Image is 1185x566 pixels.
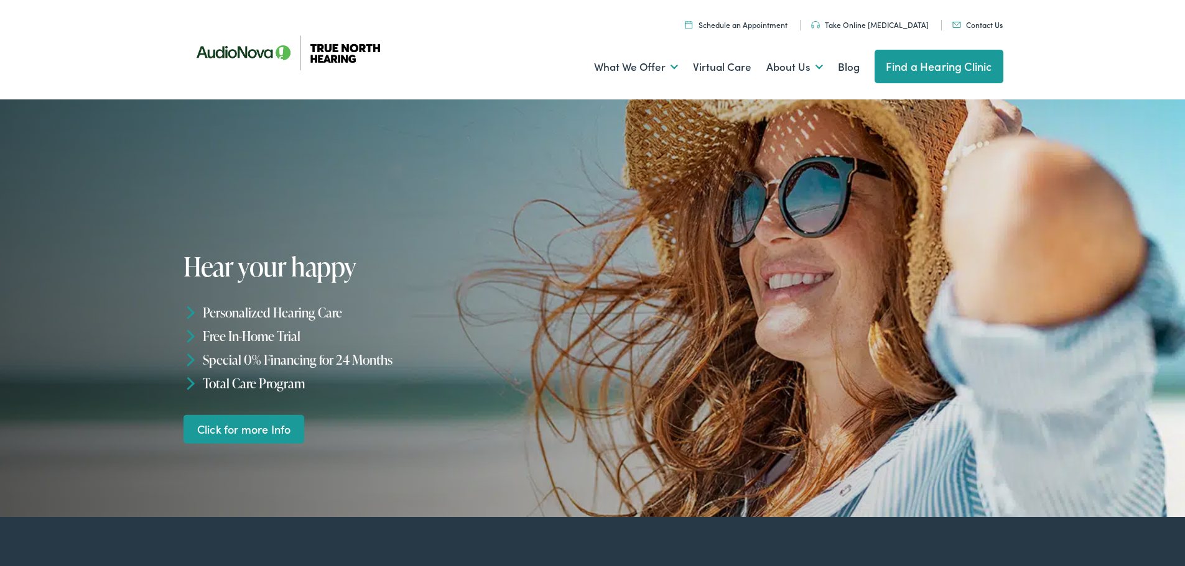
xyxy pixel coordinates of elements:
[838,44,860,90] a: Blog
[766,44,823,90] a: About Us
[811,19,929,30] a: Take Online [MEDICAL_DATA]
[184,301,598,324] li: Personalized Hearing Care
[952,22,961,28] img: Mail icon in color code ffb348, used for communication purposes
[693,44,751,90] a: Virtual Care
[184,252,562,281] h1: Hear your happy
[594,44,678,90] a: What We Offer
[952,19,1003,30] a: Contact Us
[875,50,1003,83] a: Find a Hearing Clinic
[685,21,692,29] img: Icon symbolizing a calendar in color code ffb348
[184,414,304,444] a: Click for more Info
[184,371,598,395] li: Total Care Program
[685,19,788,30] a: Schedule an Appointment
[811,21,820,29] img: Headphones icon in color code ffb348
[184,348,598,372] li: Special 0% Financing for 24 Months
[184,324,598,348] li: Free In-Home Trial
